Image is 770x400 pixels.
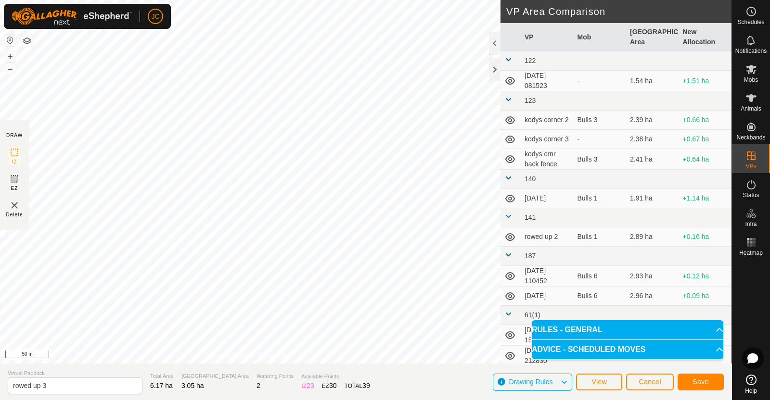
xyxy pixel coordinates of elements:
span: 39 [362,382,370,389]
a: Contact Us [260,351,288,360]
span: EZ [11,185,18,192]
p-accordion-header: RULES - GENERAL [532,320,723,339]
td: +0.67 ha [679,130,732,149]
td: [DATE] [521,189,574,208]
td: +0.64 ha [679,149,732,170]
td: +1.51 ha [679,71,732,91]
td: [DATE] 151916 [521,325,574,346]
span: Save [693,378,709,386]
span: 30 [329,382,337,389]
span: Total Area [150,372,174,380]
span: Virtual Paddock [8,369,142,377]
button: Save [678,374,724,390]
span: Status [743,192,759,198]
a: Help [732,371,770,398]
span: Schedules [737,19,764,25]
span: Drawing Rules [509,378,552,386]
span: Delete [6,211,23,218]
button: + [4,50,16,62]
div: Bulls 6 [577,291,623,301]
td: [DATE] [521,287,574,306]
div: DRAW [6,132,23,139]
button: Reset Map [4,35,16,46]
span: 6.17 ha [150,382,173,389]
td: [DATE] 212830 [521,346,574,366]
span: Notifications [735,48,767,54]
td: +1.14 ha [679,189,732,208]
p-accordion-header: ADVICE - SCHEDULED MOVES [532,340,723,359]
button: Cancel [626,374,674,390]
td: +0.12 ha [679,266,732,287]
td: 2.93 ha [626,266,679,287]
span: IZ [12,158,17,165]
td: kodys corner 3 [521,130,574,149]
span: 3.05 ha [181,382,204,389]
h2: VP Area Comparison [506,6,731,17]
td: 1.54 ha [626,71,679,91]
span: 2 [257,382,260,389]
span: [GEOGRAPHIC_DATA] Area [181,372,249,380]
td: 2.38 ha [626,130,679,149]
span: Help [745,388,757,394]
span: ADVICE - SCHEDULED MOVES [532,346,645,353]
span: 140 [525,175,536,183]
span: RULES - GENERAL [532,326,603,334]
span: Watering Points [257,372,294,380]
span: View [591,378,607,386]
span: Cancel [639,378,661,386]
div: - [577,134,623,144]
span: Neckbands [736,135,765,140]
td: [DATE] 081523 [521,71,574,91]
div: - [577,76,623,86]
span: 187 [525,252,536,260]
td: 1.91 ha [626,189,679,208]
button: – [4,63,16,75]
span: 141 [525,213,536,221]
div: Bulls 1 [577,193,623,203]
span: 61(1) [525,311,540,319]
img: Gallagher Logo [12,8,132,25]
span: 23 [307,382,314,389]
td: kodys crnr back fence [521,149,574,170]
td: kodys corner 2 [521,111,574,130]
span: 123 [525,97,536,104]
div: Bulls 3 [577,115,623,125]
div: Bulls 1 [577,232,623,242]
button: View [576,374,622,390]
div: EZ [322,381,337,391]
th: New Allocation [679,23,732,51]
div: IZ [301,381,314,391]
div: Bulls 3 [577,154,623,164]
img: VP [9,200,20,211]
td: 2.96 ha [626,287,679,306]
th: [GEOGRAPHIC_DATA] Area [626,23,679,51]
td: rowed up 2 [521,227,574,247]
th: VP [521,23,574,51]
td: +0.09 ha [679,287,732,306]
span: JC [151,12,159,22]
th: Mob [574,23,627,51]
div: TOTAL [345,381,370,391]
td: 2.39 ha [626,111,679,130]
td: +0.16 ha [679,227,732,247]
div: Bulls 6 [577,271,623,281]
span: Heatmap [739,250,763,256]
span: 122 [525,57,536,64]
span: VPs [745,163,756,169]
span: Available Points [301,373,370,381]
td: 2.41 ha [626,149,679,170]
a: Privacy Policy [212,351,248,360]
td: +0.66 ha [679,111,732,130]
span: Infra [745,221,757,227]
span: Mobs [744,77,758,83]
button: Map Layers [21,35,33,47]
span: Animals [741,106,761,112]
td: 2.89 ha [626,227,679,247]
td: [DATE] 110452 [521,266,574,287]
